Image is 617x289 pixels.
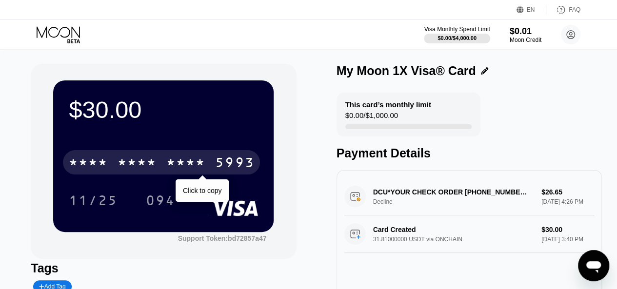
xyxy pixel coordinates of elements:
div: 11/25 [61,188,125,212]
div: 094 [146,194,175,210]
div: My Moon 1X Visa® Card [337,64,476,78]
div: $0.01 [510,26,541,37]
div: Moon Credit [510,37,541,43]
iframe: Button to launch messaging window [578,250,609,281]
div: Visa Monthly Spend Limit$0.00/$4,000.00 [424,26,490,43]
div: $0.00 / $4,000.00 [438,35,477,41]
div: FAQ [569,6,580,13]
div: Support Token: bd72857a47 [178,234,267,242]
div: 11/25 [69,194,118,210]
div: Payment Details [337,146,602,160]
div: $0.00 / $1,000.00 [345,111,398,124]
div: EN [527,6,535,13]
div: Visa Monthly Spend Limit [424,26,490,33]
div: $0.01Moon Credit [510,26,541,43]
div: $30.00 [69,96,258,123]
div: 094 [139,188,182,212]
div: 5993 [215,156,254,172]
div: This card’s monthly limit [345,100,431,109]
div: FAQ [546,5,580,15]
div: Click to copy [183,187,221,194]
div: EN [517,5,546,15]
div: Support Token:bd72857a47 [178,234,267,242]
div: Tags [31,261,296,275]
